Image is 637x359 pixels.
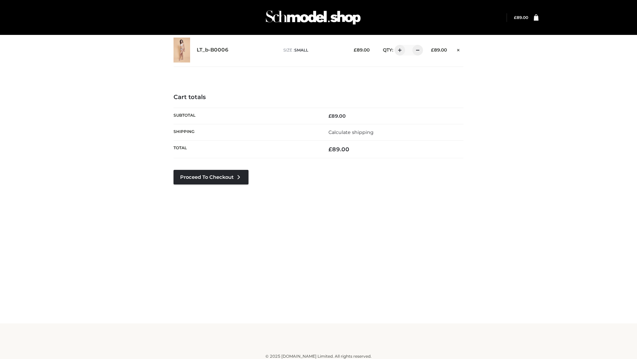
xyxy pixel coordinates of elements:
h4: Cart totals [174,94,463,101]
bdi: 89.00 [354,47,370,53]
a: £89.00 [514,15,528,20]
a: Calculate shipping [328,129,374,135]
a: LT_b-B0006 [197,47,229,53]
th: Shipping [174,124,318,140]
span: £ [431,47,434,53]
span: £ [514,15,517,20]
a: Remove this item [454,45,463,54]
img: LT_b-B0006 - SMALL [174,38,190,62]
bdi: 89.00 [514,15,528,20]
bdi: 89.00 [328,113,346,119]
p: size : [283,47,343,53]
span: £ [328,146,332,153]
a: Proceed to Checkout [174,170,248,184]
span: SMALL [294,48,308,53]
bdi: 89.00 [431,47,447,53]
bdi: 89.00 [328,146,349,153]
th: Total [174,141,318,158]
span: £ [354,47,357,53]
img: Schmodel Admin 964 [263,4,363,31]
th: Subtotal [174,108,318,124]
span: £ [328,113,331,119]
div: QTY: [376,45,421,56]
